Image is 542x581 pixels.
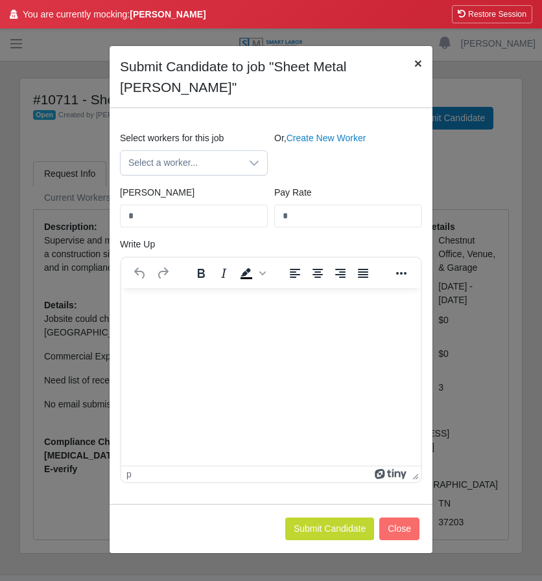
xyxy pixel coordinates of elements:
button: Bold [190,264,212,282]
div: Background color Black [235,264,268,282]
div: Or, [271,131,425,176]
strong: [PERSON_NAME] [130,9,206,19]
span: You are currently mocking: [23,8,206,21]
span: Select a worker... [121,151,241,175]
button: Justify [352,264,374,282]
a: Create New Worker [287,133,366,143]
button: Close [379,518,419,540]
div: Press the Up and Down arrow keys to resize the editor. [407,466,421,482]
button: Align right [329,264,351,282]
button: Submit Candidate [285,518,374,540]
button: Restore Session [452,5,532,23]
button: Undo [129,264,151,282]
button: Redo [152,264,174,282]
span: × [414,56,422,71]
button: Italic [213,264,235,282]
button: Reveal or hide additional toolbar items [390,264,412,282]
h4: Submit Candidate to job "Sheet Metal [PERSON_NAME]" [120,56,404,97]
div: p [126,469,132,479]
button: Align center [307,264,329,282]
button: Align left [284,264,306,282]
label: Write Up [120,238,155,251]
iframe: Rich Text Area [121,288,421,466]
a: Powered by Tiny [375,469,407,479]
button: Close [404,46,432,80]
label: Select workers for this job [120,131,224,145]
label: [PERSON_NAME] [120,186,194,199]
label: Pay Rate [274,186,312,199]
